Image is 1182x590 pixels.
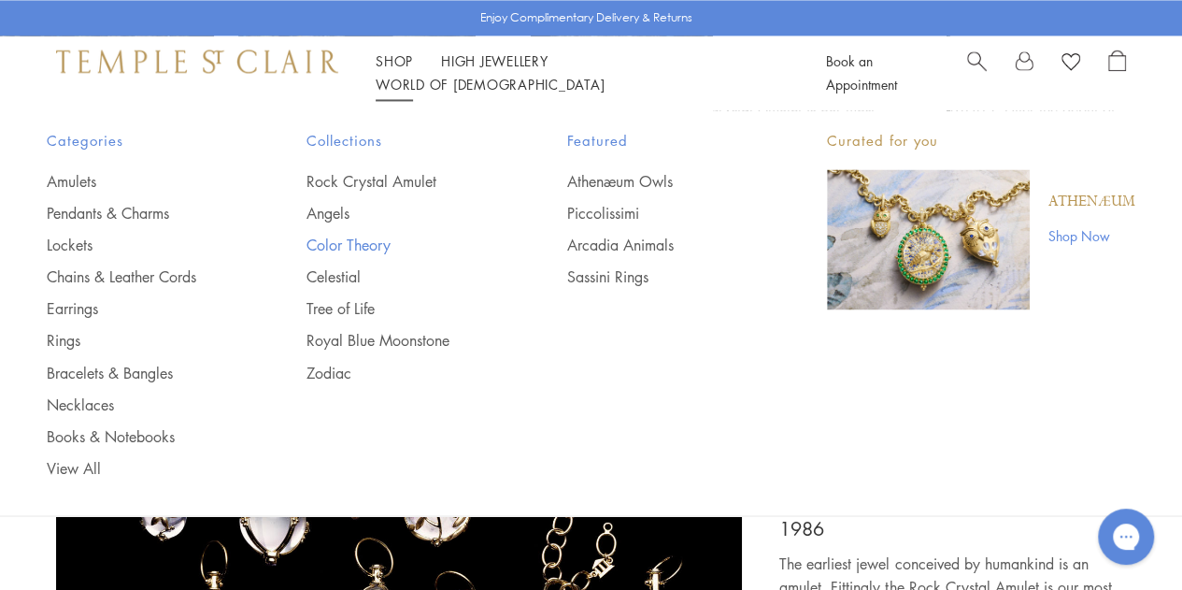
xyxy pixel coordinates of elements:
a: Bracelets & Bangles [47,362,232,382]
nav: Main navigation [376,50,784,96]
a: Angels [306,203,491,223]
a: Chains & Leather Cords [47,266,232,287]
span: Categories [47,129,232,152]
a: ShopShop [376,51,413,70]
p: Enjoy Complimentary Delivery & Returns [480,8,692,27]
a: View All [47,457,232,478]
span: Collections [306,129,491,152]
a: Athenæum [1048,192,1135,212]
a: World of [DEMOGRAPHIC_DATA]World of [DEMOGRAPHIC_DATA] [376,75,605,94]
p: 1986 [779,512,1126,542]
iframe: Gorgias live chat messenger [1089,502,1163,571]
a: Open Shopping Bag [1108,50,1126,96]
a: Pendants & Charms [47,203,232,223]
a: Book an Appointment [826,51,897,94]
a: Rings [47,330,232,351]
span: Featured [567,129,752,152]
img: Temple St. Clair [56,50,338,72]
a: Sassini Rings [567,266,752,287]
a: Piccolissimi [567,203,752,223]
a: Shop Now [1048,225,1135,246]
a: Arcadia Animals [567,235,752,255]
a: View Wishlist [1061,50,1080,78]
a: Color Theory [306,235,491,255]
a: Books & Notebooks [47,425,232,446]
a: Rock Crystal Amulet [306,171,491,192]
a: Lockets [47,235,232,255]
a: Celestial [306,266,491,287]
a: Earrings [47,298,232,319]
a: Search [967,50,987,96]
p: Curated for you [827,129,1135,152]
a: Tree of Life [306,298,491,319]
a: Royal Blue Moonstone [306,330,491,351]
a: High JewelleryHigh Jewellery [441,51,548,70]
a: Amulets [47,171,232,192]
a: Necklaces [47,394,232,414]
a: Zodiac [306,362,491,382]
a: Athenæum Owls [567,171,752,192]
